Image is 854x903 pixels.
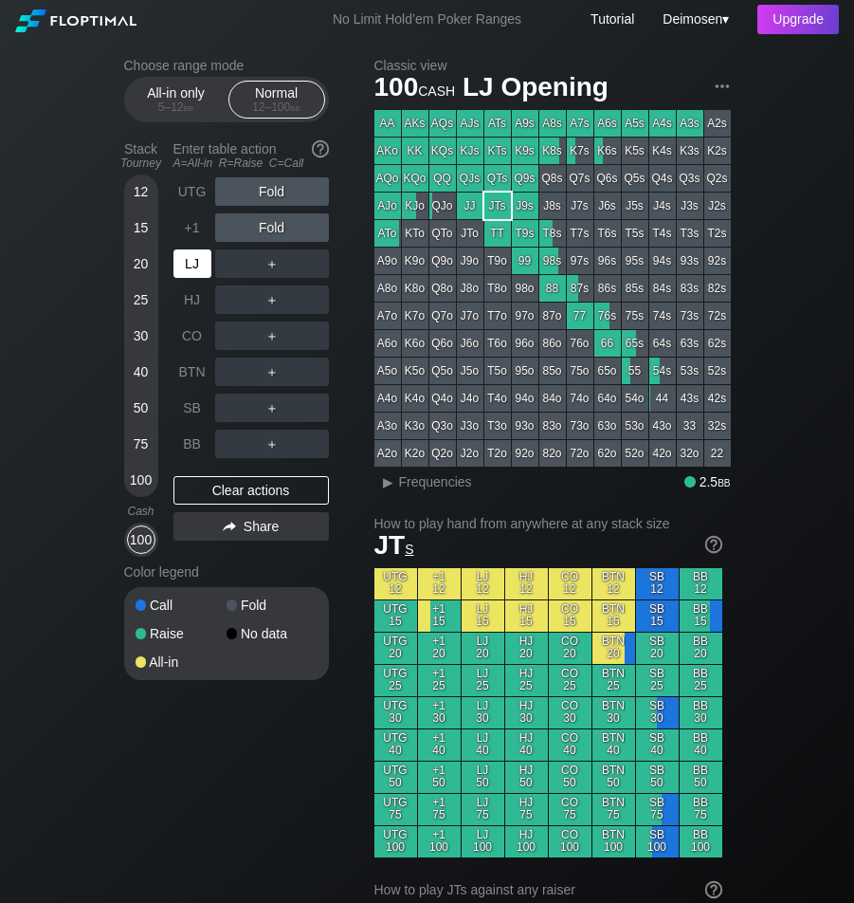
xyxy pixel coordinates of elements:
[127,358,155,386] div: 40
[512,358,538,384] div: 95o
[173,213,211,242] div: +1
[704,413,731,439] div: 32s
[484,248,511,274] div: T9o
[402,303,428,329] div: K7o
[429,440,456,467] div: Q2o
[127,394,155,422] div: 50
[539,440,566,467] div: 82o
[374,633,417,664] div: UTG 20
[680,568,722,599] div: BB 12
[677,330,703,357] div: 63s
[237,101,317,114] div: 12 – 100
[457,385,483,412] div: J4o
[549,794,591,825] div: CO 75
[594,138,621,164] div: K6s
[402,385,428,412] div: K4o
[680,729,722,761] div: BB 40
[227,627,318,640] div: No data
[567,193,593,219] div: J7s
[594,193,621,219] div: J6s
[402,275,428,302] div: K8o
[704,440,731,467] div: 22
[704,138,731,164] div: K2s
[399,474,472,489] span: Frequencies
[117,157,166,170] div: Tourney
[484,358,511,384] div: T5o
[127,430,155,458] div: 75
[374,303,401,329] div: A7o
[418,568,461,599] div: +1 12
[173,322,211,350] div: CO
[549,665,591,696] div: CO 25
[136,655,227,669] div: All-in
[173,512,329,541] div: Share
[429,193,456,219] div: QJo
[117,134,166,177] div: Stack
[512,110,538,137] div: A9s
[658,9,732,29] div: ▾
[649,358,676,384] div: 54s
[505,600,548,632] div: HJ 15
[402,110,428,137] div: AKs
[374,110,401,137] div: AA
[462,794,504,825] div: LJ 75
[680,600,722,632] div: BB 15
[429,413,456,439] div: Q3o
[622,220,648,247] div: T5s
[649,138,676,164] div: K4s
[173,286,211,314] div: HJ
[127,177,155,206] div: 12
[462,697,504,728] div: LJ 30
[567,330,593,357] div: 76o
[649,413,676,439] div: 43o
[505,794,548,825] div: HJ 75
[418,600,461,632] div: +1 15
[704,110,731,137] div: A2s
[484,303,511,329] div: T7o
[512,138,538,164] div: K9s
[592,762,635,793] div: BTN 50
[374,165,401,192] div: AQo
[484,193,511,219] div: JTs
[402,138,428,164] div: KK
[622,440,648,467] div: 52o
[462,665,504,696] div: LJ 25
[405,537,413,558] span: s
[374,665,417,696] div: UTG 25
[539,110,566,137] div: A8s
[374,358,401,384] div: A5o
[136,627,227,640] div: Raise
[636,762,679,793] div: SB 50
[374,193,401,219] div: AJo
[173,177,211,206] div: UTG
[649,220,676,247] div: T4s
[457,193,483,219] div: JJ
[127,466,155,494] div: 100
[512,413,538,439] div: 93o
[704,193,731,219] div: J2s
[567,248,593,274] div: 97s
[484,413,511,439] div: T3o
[215,249,329,278] div: ＋
[173,358,211,386] div: BTN
[539,303,566,329] div: 87o
[649,440,676,467] div: 42o
[592,633,635,664] div: BTN 20
[680,697,722,728] div: BB 30
[15,9,136,32] img: Floptimal logo
[402,358,428,384] div: K5o
[457,275,483,302] div: J8o
[462,729,504,761] div: LJ 40
[310,138,331,159] img: help.32db89a4.svg
[418,697,461,728] div: +1 30
[173,394,211,422] div: SB
[374,440,401,467] div: A2o
[636,794,679,825] div: SB 75
[649,165,676,192] div: Q4s
[374,248,401,274] div: A9o
[622,138,648,164] div: K5s
[594,413,621,439] div: 63o
[215,322,329,350] div: ＋
[505,697,548,728] div: HJ 30
[704,330,731,357] div: 62s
